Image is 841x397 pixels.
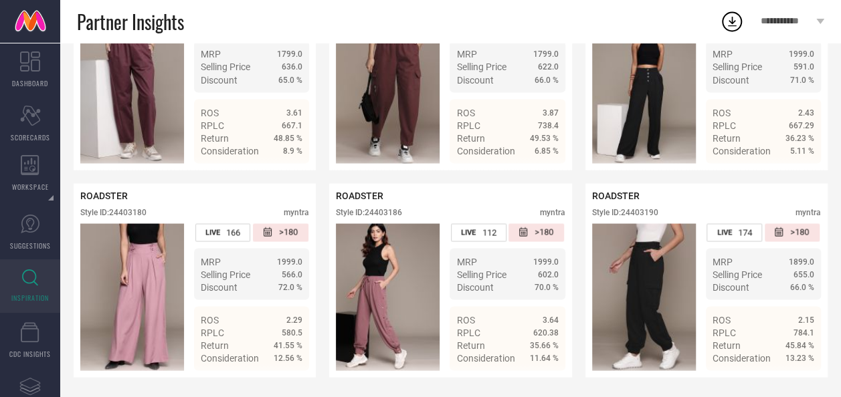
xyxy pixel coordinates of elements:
span: 72.0 % [278,282,302,291]
span: 6.85 % [535,146,559,155]
span: 591.0 [793,62,814,72]
span: Selling Price [201,269,250,279]
span: Discount [713,74,749,85]
div: Click to view image [336,16,440,163]
span: Consideration [456,352,515,363]
span: ROADSTER [80,190,128,201]
span: >180 [790,227,809,238]
span: MRP [201,49,221,59]
span: 655.0 [793,269,814,279]
span: MRP [713,49,733,59]
span: LIVE [717,228,732,237]
div: myntra [540,207,565,217]
span: MRP [456,256,476,267]
span: RPLC [201,327,224,338]
span: 3.64 [543,315,559,324]
div: myntra [796,207,821,217]
span: ROADSTER [592,190,640,201]
span: Consideration [713,145,771,156]
div: Style ID: 24403190 [592,207,658,217]
span: 1999.0 [277,257,302,266]
img: Style preview image [336,223,440,370]
div: myntra [284,207,309,217]
span: 41.55 % [274,340,302,350]
span: ROS [713,314,731,325]
div: Number of days since the style was first listed on the platform [765,223,820,241]
span: Discount [201,281,238,292]
span: RPLC [201,120,224,130]
span: 174 [738,227,752,237]
span: Details [272,376,302,387]
span: Return [456,340,484,350]
span: 71.0 % [790,75,814,84]
span: 636.0 [282,62,302,72]
span: SUGGESTIONS [10,241,51,251]
span: ROS [456,314,474,325]
span: INSPIRATION [11,293,49,303]
span: >180 [279,227,298,238]
div: Number of days since the style was first listed on the platform [508,223,564,241]
div: Style ID: 24403180 [80,207,147,217]
span: 12.56 % [274,353,302,362]
div: Number of days the style has been live on the platform [195,223,251,241]
img: Style preview image [80,223,184,370]
span: 1799.0 [533,49,559,59]
span: Selling Price [713,269,762,279]
span: Details [529,169,559,180]
div: Number of days since the style was first listed on the platform [253,223,308,241]
span: DASHBOARD [12,78,48,88]
span: RPLC [456,327,480,338]
div: Click to view image [80,16,184,163]
div: Style ID: 24403186 [336,207,402,217]
span: 49.53 % [530,133,559,142]
span: 2.43 [798,108,814,117]
span: 3.87 [543,108,559,117]
div: Number of days the style has been live on the platform [707,223,762,241]
span: 45.84 % [785,340,814,350]
span: 112 [482,227,496,237]
a: Details [771,169,814,180]
span: Discount [456,281,493,292]
span: Selling Price [456,61,506,72]
span: Return [713,340,741,350]
span: 1799.0 [277,49,302,59]
span: Discount [456,74,493,85]
div: Click to view image [592,16,696,163]
div: Click to view image [592,223,696,370]
span: Discount [713,281,749,292]
span: LIVE [461,228,476,237]
span: 166 [226,227,240,237]
span: RPLC [713,327,736,338]
img: Style preview image [592,223,696,370]
img: Style preview image [592,16,696,163]
span: >180 [535,227,553,238]
img: Style preview image [80,16,184,163]
a: Details [771,376,814,387]
span: MRP [201,256,221,267]
div: Open download list [720,9,744,33]
span: Selling Price [456,269,506,279]
span: 66.0 % [535,75,559,84]
span: MRP [456,49,476,59]
span: 5.11 % [790,146,814,155]
span: 66.0 % [790,282,814,291]
span: 667.1 [282,120,302,130]
span: Details [784,376,814,387]
span: ROS [201,314,219,325]
span: 3.61 [286,108,302,117]
span: 2.15 [798,315,814,324]
span: MRP [713,256,733,267]
span: Details [784,169,814,180]
span: 620.38 [533,327,559,337]
span: ROS [456,107,474,118]
span: Details [272,169,302,180]
a: Details [259,169,302,180]
a: Details [515,169,559,180]
span: 667.29 [789,120,814,130]
span: 36.23 % [785,133,814,142]
span: ROS [713,107,731,118]
span: 602.0 [538,269,559,279]
a: Details [515,376,559,387]
span: 738.4 [538,120,559,130]
span: CDC INSIGHTS [9,349,51,359]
